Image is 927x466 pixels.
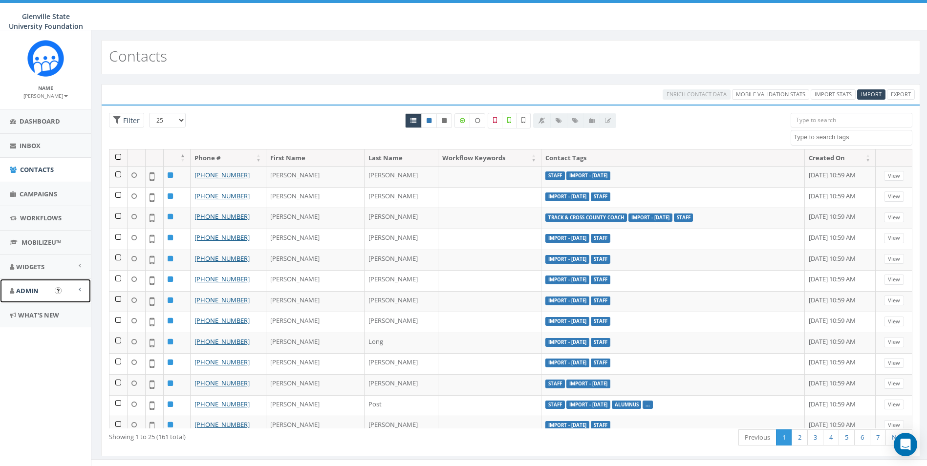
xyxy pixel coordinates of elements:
[516,113,531,128] label: Not Validated
[266,208,365,229] td: [PERSON_NAME]
[861,90,882,98] span: CSV files only
[792,429,808,445] a: 2
[545,421,589,430] label: Import - [DATE]
[20,213,62,222] span: Workflows
[646,402,650,408] a: ...
[365,333,439,354] td: Long
[884,171,904,181] a: View
[194,191,250,200] a: [PHONE_NUMBER]
[194,400,250,408] a: [PHONE_NUMBER]
[502,113,517,128] label: Validated
[266,416,365,437] td: [PERSON_NAME]
[545,297,589,305] label: Import - [DATE]
[194,233,250,242] a: [PHONE_NUMBER]
[805,395,876,416] td: [DATE] 10:59 AM
[805,229,876,250] td: [DATE] 10:59 AM
[805,149,876,167] th: Created On: activate to sort column ascending
[436,113,452,128] a: Opted Out
[194,254,250,263] a: [PHONE_NUMBER]
[545,380,565,388] label: Staff
[109,113,144,128] span: Advance Filter
[23,92,68,99] small: [PERSON_NAME]
[854,429,870,445] a: 6
[884,420,904,430] a: View
[545,359,589,367] label: Import - [DATE]
[591,359,610,367] label: Staff
[884,233,904,243] a: View
[470,113,485,128] label: Data not Enriched
[861,90,882,98] span: Import
[805,270,876,291] td: [DATE] 10:59 AM
[20,141,41,150] span: Inbox
[22,238,61,247] span: MobilizeU™
[545,338,589,347] label: Import - [DATE]
[365,229,439,250] td: [PERSON_NAME]
[365,416,439,437] td: [PERSON_NAME]
[805,250,876,271] td: [DATE] 10:59 AM
[266,250,365,271] td: [PERSON_NAME]
[266,270,365,291] td: [PERSON_NAME]
[365,187,439,208] td: [PERSON_NAME]
[591,275,610,284] label: Staff
[365,270,439,291] td: [PERSON_NAME]
[365,166,439,187] td: [PERSON_NAME]
[266,395,365,416] td: [PERSON_NAME]
[884,275,904,285] a: View
[121,116,140,125] span: Filter
[266,149,365,167] th: First Name
[16,286,39,295] span: Admin
[266,312,365,333] td: [PERSON_NAME]
[591,421,610,430] label: Staff
[365,312,439,333] td: [PERSON_NAME]
[776,429,792,445] a: 1
[194,316,250,325] a: [PHONE_NUMBER]
[191,149,266,167] th: Phone #: activate to sort column ascending
[884,212,904,223] a: View
[365,208,439,229] td: [PERSON_NAME]
[27,40,64,77] img: Rally_Corp_Icon.png
[488,113,502,128] label: Not a Mobile
[566,401,610,409] label: Import - [DATE]
[805,353,876,374] td: [DATE] 10:59 AM
[884,296,904,306] a: View
[194,296,250,304] a: [PHONE_NUMBER]
[738,429,776,445] a: Previous
[545,401,565,409] label: Staff
[591,255,610,264] label: Staff
[427,118,431,124] i: This phone number is subscribed and will receive texts.
[612,401,642,409] label: Alumnus
[266,229,365,250] td: [PERSON_NAME]
[365,149,439,167] th: Last Name
[805,333,876,354] td: [DATE] 10:59 AM
[365,395,439,416] td: Post
[884,400,904,410] a: View
[266,353,365,374] td: [PERSON_NAME]
[194,212,250,221] a: [PHONE_NUMBER]
[591,317,610,326] label: Staff
[566,171,610,180] label: Import - [DATE]
[16,262,44,271] span: Widgets
[807,429,823,445] a: 3
[545,171,565,180] label: Staff
[365,374,439,395] td: [PERSON_NAME]
[885,429,912,445] a: Next
[266,166,365,187] td: [PERSON_NAME]
[194,420,250,429] a: [PHONE_NUMBER]
[870,429,886,445] a: 7
[805,374,876,395] td: [DATE] 10:59 AM
[674,213,693,222] label: Staff
[805,166,876,187] td: [DATE] 10:59 AM
[405,113,422,128] a: All contacts
[541,149,805,167] th: Contact Tags
[20,190,57,198] span: Campaigns
[591,234,610,243] label: Staff
[365,250,439,271] td: [PERSON_NAME]
[884,337,904,347] a: View
[194,379,250,387] a: [PHONE_NUMBER]
[55,287,62,294] button: Open In-App Guide
[791,113,912,127] input: Type to search
[805,291,876,312] td: [DATE] 10:59 AM
[545,317,589,326] label: Import - [DATE]
[566,380,610,388] label: Import - [DATE]
[194,358,250,366] a: [PHONE_NUMBER]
